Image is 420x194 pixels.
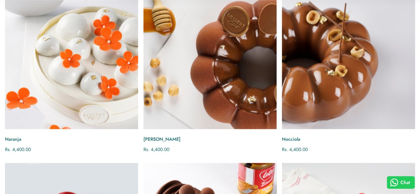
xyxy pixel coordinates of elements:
[5,146,31,153] span: Rs. 4,400.00
[282,146,308,153] span: Rs. 4,400.00
[5,136,138,143] a: Naranja
[143,136,277,143] a: [PERSON_NAME]
[282,136,415,143] a: Nocciola
[400,179,410,186] span: Chat
[387,176,415,189] button: Chat
[143,146,169,153] span: Rs. 4,400.00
